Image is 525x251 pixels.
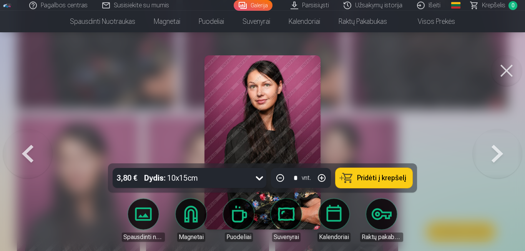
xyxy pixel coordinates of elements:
img: /fa2 [3,3,12,8]
a: Magnetai [145,11,189,32]
a: Suvenyrai [233,11,279,32]
strong: Dydis : [144,173,166,183]
div: 3,80 € [113,168,141,188]
div: Kalendoriai [317,233,351,242]
span: 0 [508,1,517,10]
div: Raktų pakabukas [360,233,403,242]
a: Kalendoriai [279,11,329,32]
a: Raktų pakabukas [329,11,396,32]
a: Spausdinti nuotraukas [122,199,165,242]
button: Pridėti į krepšelį [336,168,412,188]
a: Puodeliai [217,199,260,242]
span: Krepšelis [482,1,505,10]
a: Puodeliai [189,11,233,32]
div: Suvenyrai [272,233,301,242]
span: Pridėti į krepšelį [357,175,406,181]
a: Spausdinti nuotraukas [61,11,145,32]
a: Kalendoriai [312,199,356,242]
div: Puodeliai [225,233,253,242]
a: Visos prekės [396,11,464,32]
div: Magnetai [177,233,205,242]
a: Magnetai [169,199,213,242]
a: Raktų pakabukas [360,199,403,242]
div: vnt. [302,173,311,183]
div: Spausdinti nuotraukas [122,233,165,242]
div: 10x15cm [144,168,198,188]
a: Suvenyrai [265,199,308,242]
